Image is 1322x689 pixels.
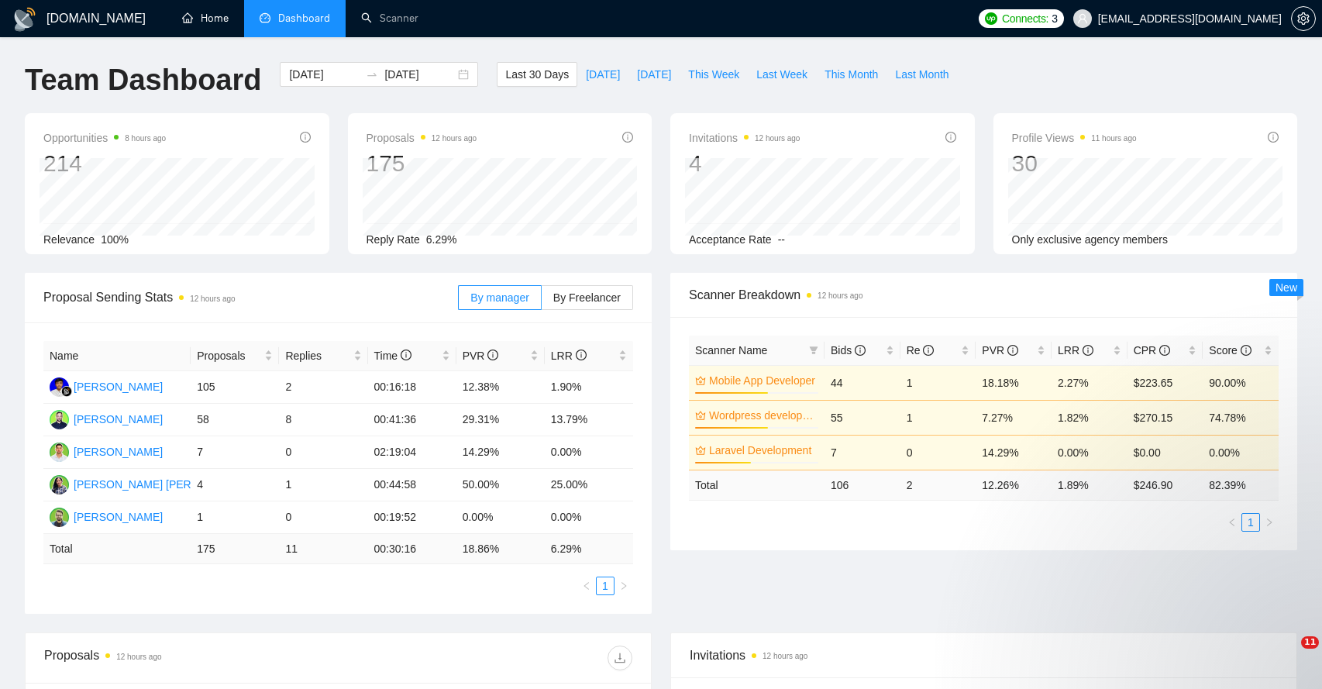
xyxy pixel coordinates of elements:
td: 105 [191,371,279,404]
span: Invitations [689,129,800,147]
span: info-circle [855,345,866,356]
span: Acceptance Rate [689,233,772,246]
h1: Team Dashboard [25,62,261,98]
td: 00:16:18 [368,371,456,404]
td: 18.86 % [456,534,545,564]
th: Proposals [191,341,279,371]
td: 02:19:04 [368,436,456,469]
img: SK [50,410,69,429]
td: 14.29% [456,436,545,469]
span: [DATE] [586,66,620,83]
img: upwork-logo.png [985,12,997,25]
span: left [1227,518,1237,527]
td: 12.26 % [976,470,1052,500]
span: Proposals [197,347,261,364]
span: info-circle [1268,132,1279,143]
td: 11 [279,534,367,564]
span: info-circle [1241,345,1251,356]
td: 0.00% [545,436,633,469]
span: LRR [551,350,587,362]
span: Dashboard [278,12,330,25]
a: setting [1291,12,1316,25]
a: searchScanner [361,12,418,25]
td: 7 [825,435,900,470]
span: info-circle [945,132,956,143]
li: Previous Page [577,577,596,595]
td: 1 [900,400,976,435]
td: 1.89 % [1052,470,1127,500]
button: This Week [680,62,748,87]
td: 74.78% [1203,400,1279,435]
a: homeHome [182,12,229,25]
span: PVR [463,350,499,362]
button: Last 30 Days [497,62,577,87]
a: 1 [597,577,614,594]
span: Relevance [43,233,95,246]
span: info-circle [622,132,633,143]
td: 00:41:36 [368,404,456,436]
a: Laravel Development [709,442,815,459]
li: Next Page [615,577,633,595]
img: AC [50,443,69,462]
td: 1 [191,501,279,534]
img: SS [50,475,69,494]
td: 8 [279,404,367,436]
span: LRR [1058,344,1093,357]
span: filter [806,339,821,362]
span: 6.29% [426,233,457,246]
span: 11 [1301,636,1319,649]
span: Only exclusive agency members [1012,233,1169,246]
td: 1 [900,365,976,400]
th: Name [43,341,191,371]
td: 0.00% [1203,435,1279,470]
div: 175 [367,149,477,178]
span: Last Month [895,66,948,83]
span: Proposal Sending Stats [43,288,458,307]
td: 2 [279,371,367,404]
span: Last 30 Days [505,66,569,83]
td: 1.82% [1052,400,1127,435]
td: 1.90% [545,371,633,404]
span: By manager [470,291,528,304]
td: 13.79% [545,404,633,436]
span: right [1265,518,1274,527]
span: Opportunities [43,129,166,147]
a: Wordpress development [709,407,815,424]
button: This Month [816,62,886,87]
div: 214 [43,149,166,178]
div: Proposals [44,646,339,670]
td: 44 [825,365,900,400]
input: End date [384,66,455,83]
td: 0.00% [456,501,545,534]
td: 106 [825,470,900,500]
th: Replies [279,341,367,371]
span: user [1077,13,1088,24]
td: $ 246.90 [1127,470,1203,500]
span: info-circle [1007,345,1018,356]
span: Time [374,350,411,362]
span: crown [695,410,706,421]
div: 4 [689,149,800,178]
span: info-circle [1083,345,1093,356]
td: 6.29 % [545,534,633,564]
td: 58 [191,404,279,436]
span: Invitations [690,646,1278,665]
img: gigradar-bm.png [61,386,72,397]
span: This Month [825,66,878,83]
a: 1 [1242,514,1259,531]
td: 4 [191,469,279,501]
button: [DATE] [577,62,628,87]
span: -- [778,233,785,246]
span: Scanner Name [695,344,767,357]
li: 1 [1241,513,1260,532]
div: [PERSON_NAME] [74,508,163,525]
td: 0 [279,501,367,534]
span: crown [695,375,706,386]
span: setting [1292,12,1315,25]
td: 7.27% [976,400,1052,435]
td: Total [43,534,191,564]
li: 1 [596,577,615,595]
img: NK [50,508,69,527]
span: Bids [831,344,866,357]
td: Total [689,470,825,500]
